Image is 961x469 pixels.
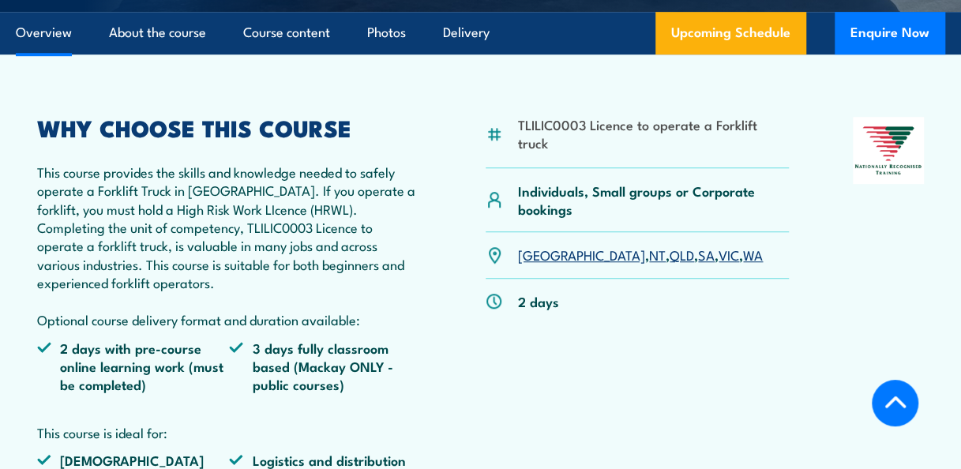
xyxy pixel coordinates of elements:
a: Course content [243,12,330,54]
a: Overview [16,12,72,54]
h2: WHY CHOOSE THIS COURSE [37,117,422,137]
a: Photos [367,12,406,54]
a: [GEOGRAPHIC_DATA] [518,245,645,264]
a: SA [698,245,715,264]
li: 3 days fully classroom based (Mackay ONLY - public courses) [229,339,421,394]
li: 2 days with pre-course online learning work (must be completed) [37,339,229,394]
img: Nationally Recognised Training logo. [853,117,924,184]
a: WA [743,245,763,264]
p: This course provides the skills and knowledge needed to safely operate a Forklift Truck in [GEOGR... [37,163,422,329]
a: Delivery [443,12,490,54]
p: Individuals, Small groups or Corporate bookings [518,182,788,219]
button: Enquire Now [835,12,945,54]
a: Upcoming Schedule [655,12,806,54]
p: , , , , , [518,246,763,264]
p: This course is ideal for: [37,423,422,441]
a: About the course [109,12,206,54]
a: VIC [719,245,739,264]
li: TLILIC0003 Licence to operate a Forklift truck [518,115,788,152]
a: NT [649,245,666,264]
p: 2 days [518,292,559,310]
a: QLD [670,245,694,264]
